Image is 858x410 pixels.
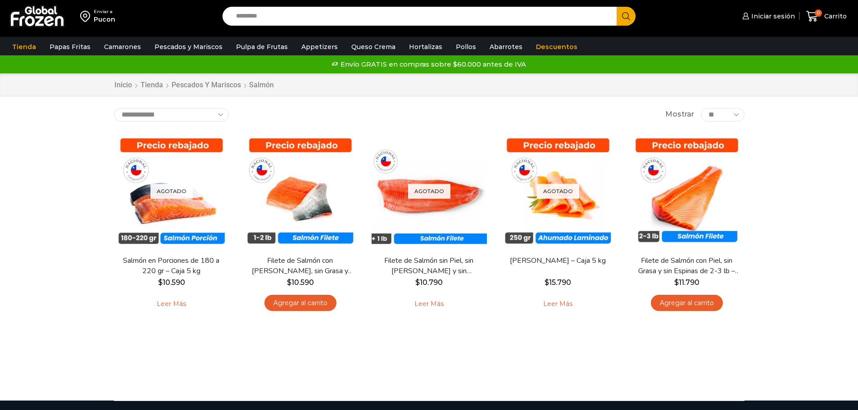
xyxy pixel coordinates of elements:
[287,278,291,287] span: $
[674,278,699,287] bdi: 11.790
[537,184,579,198] p: Agotado
[171,80,241,90] a: Pescados y Mariscos
[545,278,549,287] span: $
[822,12,847,21] span: Carrito
[408,184,450,198] p: Agotado
[248,256,352,276] a: Filete de Salmón con [PERSON_NAME], sin Grasa y sin Espinas 1-2 lb – Caja 10 Kg
[451,38,481,55] a: Pollos
[804,6,849,27] a: 0 Carrito
[249,81,274,89] h1: Salmón
[114,80,274,90] nav: Breadcrumb
[264,295,336,311] a: Agregar al carrito: “Filete de Salmón con Piel, sin Grasa y sin Espinas 1-2 lb – Caja 10 Kg”
[80,9,94,24] img: address-field-icon.svg
[150,184,193,198] p: Agotado
[545,278,571,287] bdi: 15.790
[100,38,145,55] a: Camarones
[94,15,115,24] div: Pucon
[377,256,481,276] a: Filete de Salmón sin Piel, sin [PERSON_NAME] y sin [PERSON_NAME] – Caja 10 Kg
[506,256,609,266] a: [PERSON_NAME] – Caja 5 kg
[617,7,636,26] button: Search button
[400,295,458,314] a: Leé más sobre “Filete de Salmón sin Piel, sin Grasa y sin Espinas – Caja 10 Kg”
[485,38,527,55] a: Abarrotes
[150,38,227,55] a: Pescados y Mariscos
[531,38,582,55] a: Descuentos
[651,295,723,311] a: Agregar al carrito: “Filete de Salmón con Piel, sin Grasa y sin Espinas de 2-3 lb - Premium - Caj...
[740,7,795,25] a: Iniciar sesión
[8,38,41,55] a: Tienda
[143,295,200,314] a: Leé más sobre “Salmón en Porciones de 180 a 220 gr - Caja 5 kg”
[94,9,115,15] div: Enviar a
[415,278,420,287] span: $
[404,38,447,55] a: Hortalizas
[119,256,223,276] a: Salmón en Porciones de 180 a 220 gr – Caja 5 kg
[415,278,443,287] bdi: 10.790
[347,38,400,55] a: Queso Crema
[287,278,314,287] bdi: 10.590
[665,109,694,120] span: Mostrar
[158,278,185,287] bdi: 10.590
[635,256,738,276] a: Filete de Salmón con Piel, sin Grasa y sin Espinas de 2-3 lb – Premium – Caja 10 kg
[45,38,95,55] a: Papas Fritas
[114,108,229,122] select: Pedido de la tienda
[815,9,822,17] span: 0
[114,80,132,90] a: Inicio
[749,12,795,21] span: Iniciar sesión
[674,278,679,287] span: $
[232,38,292,55] a: Pulpa de Frutas
[158,278,163,287] span: $
[297,38,342,55] a: Appetizers
[529,295,586,314] a: Leé más sobre “Salmón Ahumado Laminado - Caja 5 kg”
[140,80,163,90] a: Tienda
